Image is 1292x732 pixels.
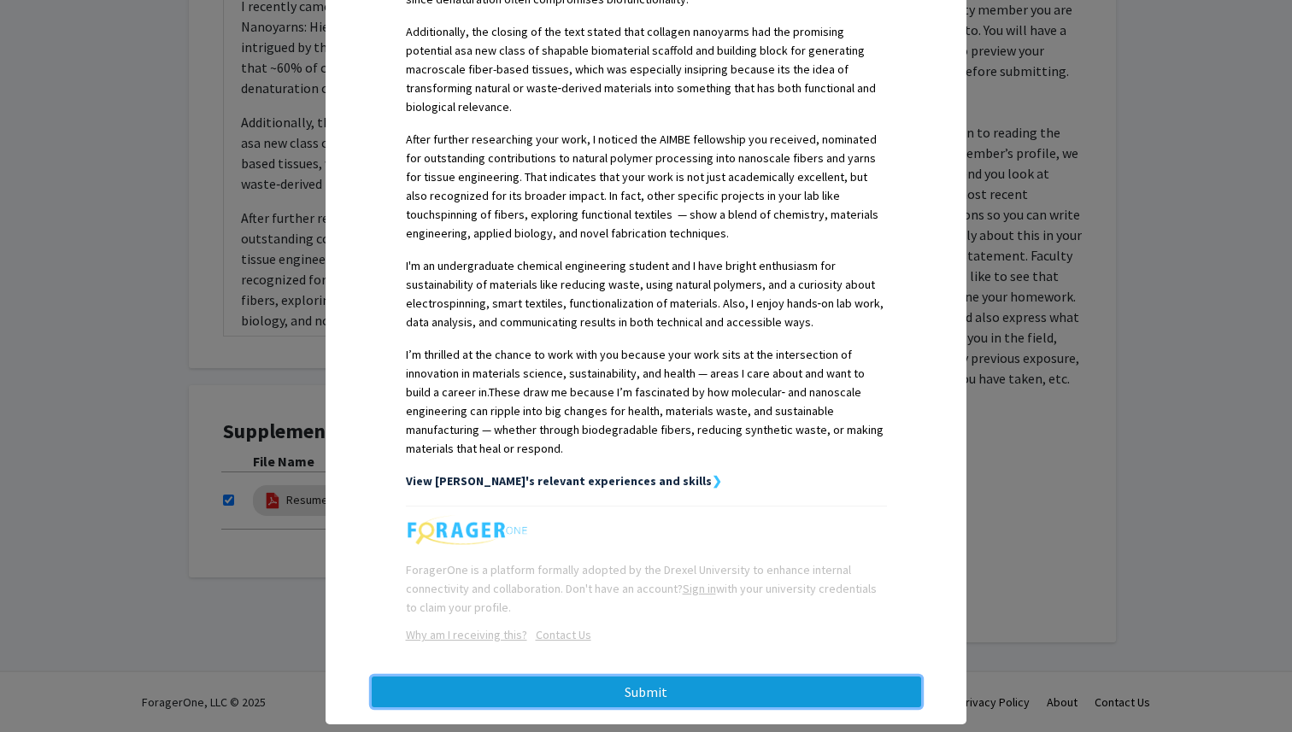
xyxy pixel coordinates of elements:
p: I'm an undergraduate chemical engineering student and I have bright enthusiasm for sustainability... [406,256,887,331]
iframe: Chat [13,655,73,719]
span: Additionally, the closing of the text stated that collagen nanoyarms had the promising potential as [406,24,844,58]
a: Opens in a new tab [406,627,527,642]
u: Contact Us [536,627,591,642]
span: ForagerOne is a platform formally adopted by the Drexel University to enhance internal connectivi... [406,562,877,615]
span: a new class of shapable biomaterial scaffold and building block for generating macroscale fiber-b... [406,43,877,114]
span: After further researching your work, I noticed the AIMBE fellowship you received, nominated for o... [406,132,878,241]
u: Why am I receiving this? [406,627,527,642]
a: Sign in [683,581,716,596]
span: These draw me because I’m fascinated by how molecular‐ and nanoscale engineering can ripple into ... [406,384,884,456]
a: Opens in a new tab [527,627,591,642]
button: Submit [372,676,921,707]
strong: ❯ [712,473,722,489]
span: I’m thrilled at the chance to work with you because your work sits at the intersection of innovat... [406,347,865,400]
span: , and a curiosity about electrospinning, smart textiles, functionalization of materials. Also, I ... [406,277,884,330]
strong: View [PERSON_NAME]'s relevant experiences and skills [406,473,712,489]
